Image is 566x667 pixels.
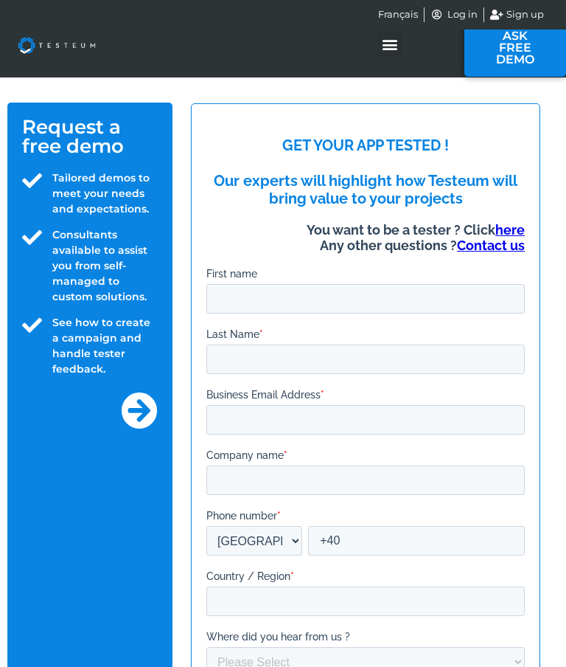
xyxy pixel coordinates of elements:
a: Sign up [490,7,545,22]
a: Contact us [251,119,318,134]
a: Log in [430,7,478,22]
a: ASK FREE DEMO [464,19,566,77]
span: ASK FREE DEMO [486,30,544,66]
img: Testeum Logo - Application crowdtesting platform [7,27,106,64]
span: Tailored demos to meet your needs and expectations. [49,170,158,217]
h1: Request a free demo [22,117,158,156]
div: Menu Toggle [377,32,402,56]
a: Français [378,7,418,22]
span: Log in [444,7,478,22]
span: See how to create a campaign and handle tester feedback. [49,315,158,377]
span: Consultants available to assist you from self-managed to custom solutions. [49,227,158,305]
span: Sign up [503,7,544,22]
